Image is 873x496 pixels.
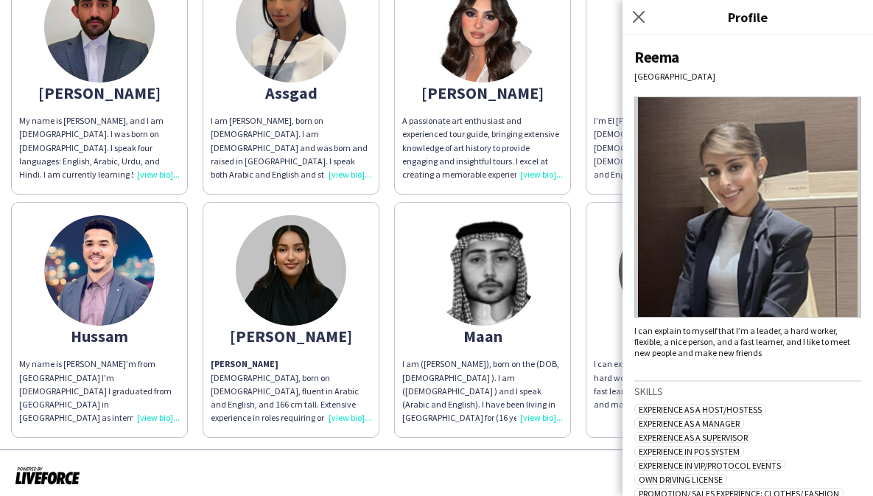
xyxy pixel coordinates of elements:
span: Experience in POS System [634,446,744,457]
span: Own Driving License [634,474,727,485]
p: [DEMOGRAPHIC_DATA], born on [DEMOGRAPHIC_DATA], fluent in Arabic and English, and 166 cm tall. Ex... [211,357,371,425]
div: My name is [PERSON_NAME]’m from [GEOGRAPHIC_DATA] I’m [DEMOGRAPHIC_DATA] I graduated from [GEOGRA... [19,357,180,425]
div: Assgad [211,86,371,99]
div: I am ([PERSON_NAME]), born on the (DOB, [DEMOGRAPHIC_DATA] ). I am ([DEMOGRAPHIC_DATA] ) and I sp... [402,357,563,425]
div: Reema [594,329,754,343]
div: [PERSON_NAME] [211,329,371,343]
img: thumb-65a7b8e6ecad6.jpeg [44,215,155,326]
div: [PERSON_NAME] [402,86,563,99]
h3: Profile [623,7,873,27]
span: Experience as a Host/Hostess [634,404,766,415]
div: I am [PERSON_NAME], born on [DEMOGRAPHIC_DATA]. I am [DEMOGRAPHIC_DATA] and was born and raised i... [211,114,371,181]
h3: Skills [634,385,861,398]
div: [GEOGRAPHIC_DATA] [634,71,861,82]
div: A passionate art enthusiast and experienced tour guide, bringing extensive knowledge of art histo... [402,114,563,181]
span: I can explain to myself that I’m a leader, a hard worker, flexible, a nice person, and a fast lea... [634,325,850,358]
span: I can explain to myself that I’m a leader, a hard worker, flexible, a nice person, and a fast lea... [594,358,748,410]
img: Crew avatar or photo [634,97,861,318]
span: Experience as a Manager [634,418,744,429]
div: [PERSON_NAME] [19,86,180,99]
div: Maan [402,329,563,343]
span: Experience in VIP/Protocol Events [634,460,785,471]
img: Powered by Liveforce [15,465,80,486]
span: Experience as a Supervisor [634,432,752,443]
img: thumb-6741ad1bae53a.jpeg [427,215,538,326]
div: My name is [PERSON_NAME], and I am [DEMOGRAPHIC_DATA]. I was born on [DEMOGRAPHIC_DATA]. I speak ... [19,114,180,181]
div: ElMujtaba [594,86,754,99]
strong: [PERSON_NAME] [211,358,278,369]
div: I’m El [PERSON_NAME] born on [DEMOGRAPHIC_DATA] in [DEMOGRAPHIC_DATA] . I’m [DEMOGRAPHIC_DATA] an... [594,114,754,181]
div: Hussam [19,329,180,343]
img: thumb-66f185277634d.jpeg [236,215,346,326]
img: thumb-672bbbf0d8352.jpeg [619,215,729,326]
div: Reema [634,47,861,67]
